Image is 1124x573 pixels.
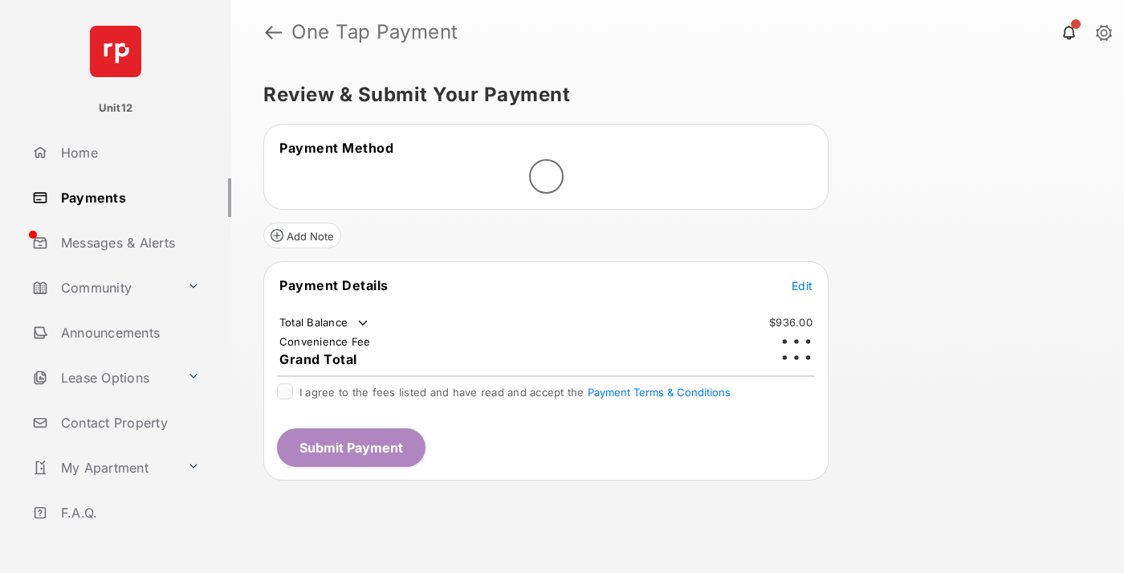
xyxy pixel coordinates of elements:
[279,351,357,367] span: Grand Total
[26,313,231,352] a: Announcements
[26,358,181,397] a: Lease Options
[277,428,426,467] button: Submit Payment
[90,26,141,77] img: svg+xml;base64,PHN2ZyB4bWxucz0iaHR0cDovL3d3dy53My5vcmcvMjAwMC9zdmciIHdpZHRoPSI2NCIgaGVpZ2h0PSI2NC...
[26,403,231,442] a: Contact Property
[792,277,812,293] button: Edit
[792,279,812,293] span: Edit
[279,140,393,156] span: Payment Method
[26,133,231,172] a: Home
[279,315,371,331] td: Total Balance
[279,277,389,293] span: Payment Details
[26,493,231,532] a: F.A.Q.
[768,315,813,329] td: $936.00
[279,334,372,349] td: Convenience Fee
[263,223,341,248] button: Add Note
[26,268,181,307] a: Community
[291,23,458,42] strong: One Tap Payment
[26,448,181,487] a: My Apartment
[299,386,731,399] span: I agree to the fees listed and have read and accept the
[26,223,231,262] a: Messages & Alerts
[263,85,1079,104] h5: Review & Submit Your Payment
[26,178,231,217] a: Payments
[588,386,731,399] button: I agree to the fees listed and have read and accept the
[99,100,133,117] p: Unit12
